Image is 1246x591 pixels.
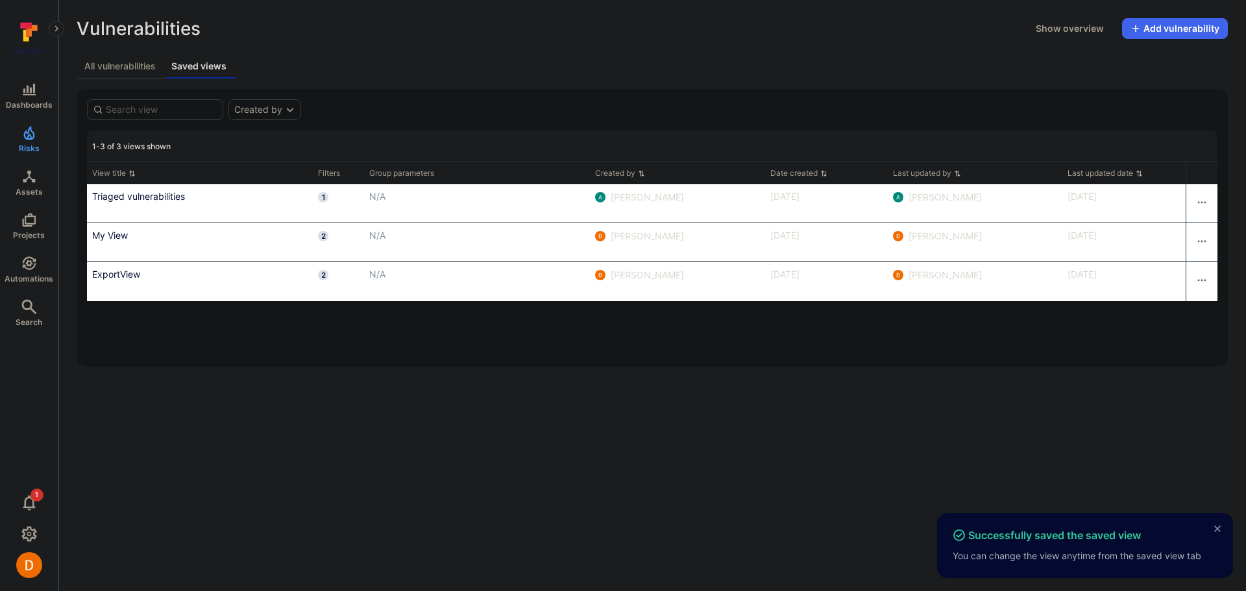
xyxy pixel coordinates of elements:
span: [PERSON_NAME] [909,191,982,204]
span: [PERSON_NAME] [611,269,684,282]
span: Projects [13,230,45,240]
button: Row actions menu [1191,231,1212,252]
img: ACg8ocJR4SL2dDJteMcMYbVwfCx8oP2akQ4UXsq0g9X5xu9is7ZT=s96-c [893,270,903,280]
span: [DATE] [1068,269,1097,280]
a: [PERSON_NAME] [595,269,684,282]
div: created by filter [228,99,301,120]
div: Cell for Filters [313,223,364,261]
a: [PERSON_NAME] [893,230,982,243]
div: David Chalfin [595,270,605,280]
div: Cell for Group parameters [364,262,590,301]
a: ExportView [92,267,308,281]
div: Cell for Created by [590,262,764,301]
div: Cell for Filters [313,262,364,301]
span: [DATE] [770,230,800,241]
button: close [1207,518,1228,539]
span: 2 [318,231,328,241]
a: [PERSON_NAME] [595,230,684,243]
div: David Chalfin [893,270,903,280]
i: Expand navigation menu [52,23,61,34]
button: Sort by Date created [770,168,827,178]
div: Cell for View title [87,262,313,301]
div: Saved views [171,60,226,73]
div: Cell for View title [87,223,313,261]
div: All vulnerabilities [84,60,156,73]
img: ACg8ocJR4SL2dDJteMcMYbVwfCx8oP2akQ4UXsq0g9X5xu9is7ZT=s96-c [16,552,42,578]
span: Dashboards [6,100,53,110]
div: David Chalfin [595,231,605,241]
button: Sort by Last updated by [893,168,961,178]
input: Search view [106,103,217,116]
div: Cell for Group parameters [364,223,590,261]
span: Risks [19,143,40,153]
button: Expand navigation menu [49,21,64,36]
div: Cell for Filters [313,184,364,223]
div: Cell for Last updated date [1062,262,1186,301]
span: Successfully saved the saved view [953,529,1141,542]
span: Automations [5,274,53,283]
img: ACg8ocLSa5mPYBaXNx3eFu_EmspyJX0laNWN7cXOFirfQ7srZveEpg=s96-c [893,192,903,202]
img: ACg8ocJR4SL2dDJteMcMYbVwfCx8oP2akQ4UXsq0g9X5xu9is7ZT=s96-c [595,231,605,241]
div: Filters [318,167,359,179]
button: Sort by Created by [595,168,645,178]
button: Sort by Last updated date [1068,168,1143,178]
span: [DATE] [770,269,800,280]
img: ACg8ocLSa5mPYBaXNx3eFu_EmspyJX0laNWN7cXOFirfQ7srZveEpg=s96-c [595,192,605,202]
div: Cell for Last updated by [888,262,1062,301]
span: Search [16,317,42,327]
button: Row actions menu [1191,270,1212,291]
div: David Chalfin [16,552,42,578]
div: assets tabs [77,54,1228,78]
div: Cell for Created by [590,223,764,261]
div: Cell for View title [87,184,313,223]
button: Created by [234,104,282,115]
span: [PERSON_NAME] [611,191,684,204]
span: N/A [369,269,385,280]
div: Cell for Last updated date [1062,184,1186,223]
span: Assets [16,187,43,197]
a: [PERSON_NAME] [893,191,982,204]
div: Cell for Date created [765,223,888,261]
span: 2 [318,270,328,280]
span: N/A [369,191,385,202]
button: Expand dropdown [285,104,295,115]
span: [DATE] [770,191,800,202]
div: Arjan Dehar [893,192,903,202]
img: ACg8ocJR4SL2dDJteMcMYbVwfCx8oP2akQ4UXsq0g9X5xu9is7ZT=s96-c [893,231,903,241]
span: [DATE] [1068,230,1097,241]
div: Cell for [1186,262,1217,301]
img: ACg8ocJR4SL2dDJteMcMYbVwfCx8oP2akQ4UXsq0g9X5xu9is7ZT=s96-c [595,270,605,280]
div: Arjan Dehar [595,192,605,202]
a: [PERSON_NAME] [893,269,982,282]
button: Show overview [1028,18,1112,39]
a: My View [92,228,308,242]
div: Cell for Last updated date [1062,223,1186,261]
span: [DATE] [1068,191,1097,202]
span: [PERSON_NAME] [611,230,684,243]
div: David Chalfin [893,231,903,241]
span: [PERSON_NAME] [909,269,982,282]
span: You can change the view anytime from the saved view tab [953,549,1201,562]
button: Row actions menu [1191,192,1212,213]
div: Cell for Created by [590,184,764,223]
button: Sort by View title [92,168,136,178]
span: [PERSON_NAME] [909,230,982,243]
span: 1 [31,488,43,501]
div: Cell for Date created [765,262,888,301]
div: Cell for Date created [765,184,888,223]
div: Cell for Last updated by [888,223,1062,261]
span: 1-3 of 3 views shown [92,141,171,151]
div: Cell for Group parameters [364,184,590,223]
span: Vulnerabilities [77,18,201,39]
span: N/A [369,230,385,241]
span: 1 [318,192,328,202]
button: Add vulnerability [1122,18,1228,39]
div: Group parameters [369,167,585,179]
a: Triaged vulnerabilities [92,189,308,203]
div: Cell for Last updated by [888,184,1062,223]
div: Cell for [1186,184,1217,223]
a: [PERSON_NAME] [595,191,684,204]
div: Cell for [1186,223,1217,261]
